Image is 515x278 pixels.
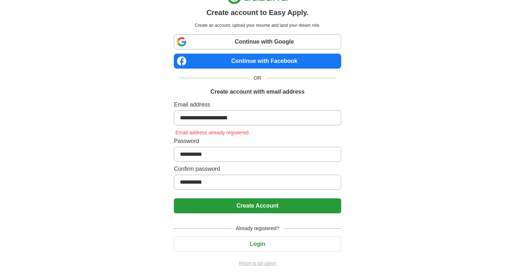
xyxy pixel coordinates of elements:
[174,237,341,252] button: Login
[175,22,339,29] p: Create an account, upload your resume and land your dream role.
[174,260,341,267] a: Return to job advert
[210,88,304,96] h1: Create account with email address
[174,137,341,145] label: Password
[174,100,341,109] label: Email address
[250,74,266,82] span: OR
[174,54,341,69] a: Continue with Facebook
[206,7,309,18] h1: Create account to Easy Apply.
[174,130,251,135] span: Email address already registered.
[231,225,283,232] span: Already registered?
[174,34,341,49] a: Continue with Google
[174,198,341,213] button: Create Account
[174,241,341,247] a: Login
[174,165,341,173] label: Confirm password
